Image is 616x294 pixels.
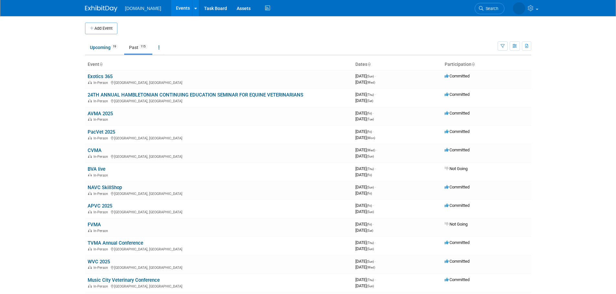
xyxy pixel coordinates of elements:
[88,203,112,209] a: APVC 2025
[88,209,350,214] div: [GEOGRAPHIC_DATA], [GEOGRAPHIC_DATA]
[88,277,160,283] a: Music City Veterinary Conference
[93,247,110,251] span: In-Person
[367,229,373,232] span: (Sat)
[93,155,110,159] span: In-Person
[88,259,110,265] a: WVC 2025
[124,41,152,54] a: Past115
[445,259,470,264] span: Committed
[367,99,373,103] span: (Sat)
[445,111,470,116] span: Committed
[88,166,105,172] a: BVA live
[88,284,92,288] img: In-Person Event
[355,147,377,152] span: [DATE]
[445,166,468,171] span: Not Going
[88,283,350,289] div: [GEOGRAPHIC_DATA], [GEOGRAPHIC_DATA]
[367,62,371,67] a: Sort by Start Date
[88,247,92,250] img: In-Person Event
[355,240,376,245] span: [DATE]
[85,23,117,34] button: Add Event
[93,136,110,140] span: In-Person
[367,241,374,245] span: (Thu)
[355,203,374,208] span: [DATE]
[375,240,376,245] span: -
[367,148,375,152] span: (Wed)
[93,173,110,177] span: In-Person
[93,284,110,289] span: In-Person
[88,210,92,213] img: In-Person Event
[367,117,374,121] span: (Tue)
[88,240,143,246] a: TVMA Annual Conference
[355,259,376,264] span: [DATE]
[88,74,113,79] a: Exotics 365
[88,81,92,84] img: In-Person Event
[355,191,372,196] span: [DATE]
[445,92,470,97] span: Committed
[367,155,374,158] span: (Sun)
[445,147,470,152] span: Committed
[353,59,442,70] th: Dates
[355,154,374,158] span: [DATE]
[88,99,92,102] img: In-Person Event
[445,277,470,282] span: Committed
[355,209,374,214] span: [DATE]
[375,277,376,282] span: -
[355,222,374,227] span: [DATE]
[355,74,376,78] span: [DATE]
[367,167,374,171] span: (Thu)
[471,62,475,67] a: Sort by Participation Type
[442,59,531,70] th: Participation
[355,92,376,97] span: [DATE]
[88,265,350,270] div: [GEOGRAPHIC_DATA], [GEOGRAPHIC_DATA]
[88,92,303,98] a: 24TH ANNUAL HAMBLETONIAN CONTINUING EDUCATION SEMINAR FOR EQUINE VETERINARIANS
[93,192,110,196] span: In-Person
[355,283,374,288] span: [DATE]
[355,228,373,233] span: [DATE]
[355,80,375,85] span: [DATE]
[88,80,350,85] div: [GEOGRAPHIC_DATA], [GEOGRAPHIC_DATA]
[367,75,374,78] span: (Sun)
[355,166,376,171] span: [DATE]
[88,192,92,195] img: In-Person Event
[375,185,376,189] span: -
[445,129,470,134] span: Committed
[355,117,374,121] span: [DATE]
[88,129,115,135] a: PacVet 2025
[445,203,470,208] span: Committed
[88,154,350,159] div: [GEOGRAPHIC_DATA], [GEOGRAPHIC_DATA]
[355,265,375,269] span: [DATE]
[99,62,103,67] a: Sort by Event Name
[367,81,375,84] span: (Wed)
[367,266,375,269] span: (Wed)
[367,112,372,115] span: (Fri)
[88,185,122,190] a: NAVC SkillShop
[355,111,374,116] span: [DATE]
[355,129,374,134] span: [DATE]
[373,222,374,227] span: -
[373,129,374,134] span: -
[85,5,117,12] img: ExhibitDay
[376,147,377,152] span: -
[367,278,374,282] span: (Thu)
[93,229,110,233] span: In-Person
[475,3,504,14] a: Search
[355,98,373,103] span: [DATE]
[355,135,375,140] span: [DATE]
[483,6,498,11] span: Search
[445,240,470,245] span: Committed
[111,44,118,49] span: 19
[367,223,372,226] span: (Fri)
[375,74,376,78] span: -
[93,266,110,270] span: In-Person
[93,81,110,85] span: In-Person
[88,246,350,251] div: [GEOGRAPHIC_DATA], [GEOGRAPHIC_DATA]
[367,192,372,195] span: (Fri)
[445,74,470,78] span: Committed
[375,259,376,264] span: -
[88,155,92,158] img: In-Person Event
[93,117,110,122] span: In-Person
[93,99,110,103] span: In-Person
[373,111,374,116] span: -
[88,136,92,139] img: In-Person Event
[93,210,110,214] span: In-Person
[445,185,470,189] span: Committed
